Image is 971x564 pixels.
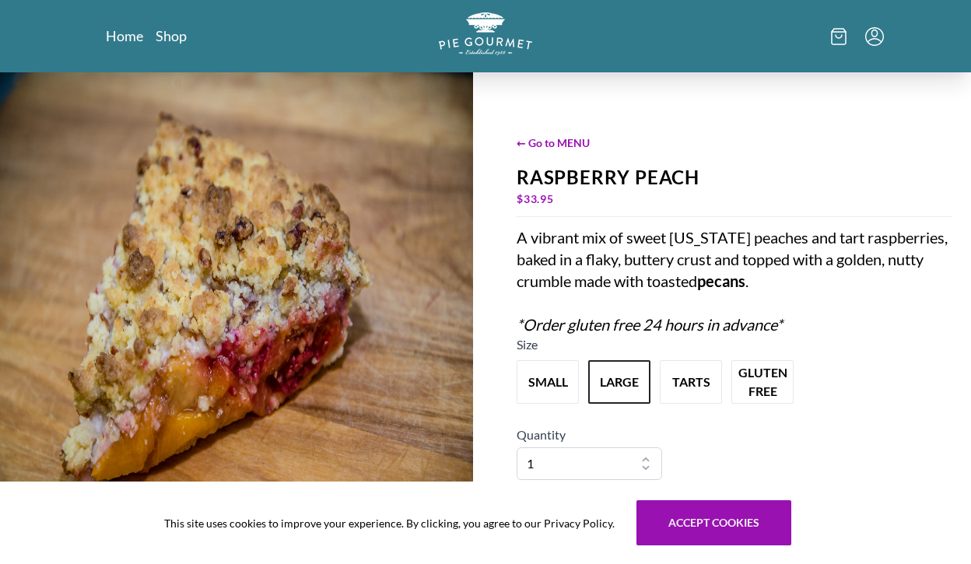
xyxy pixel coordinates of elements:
button: Accept cookies [636,500,791,545]
span: Quantity [517,427,566,442]
div: A vibrant mix of sweet [US_STATE] peaches and tart raspberries, baked in a flaky, buttery crust a... [517,226,952,335]
a: Logo [439,12,532,60]
button: Variant Swatch [517,360,579,404]
button: Variant Swatch [660,360,722,404]
img: logo [439,12,532,55]
button: Variant Swatch [731,360,794,404]
button: Menu [865,27,884,46]
div: Raspberry Peach [517,166,952,188]
em: *Order gluten free 24 hours in advance* [517,315,783,334]
div: $ 33.95 [517,188,952,210]
span: Size [517,337,538,352]
strong: pecans [697,271,745,290]
span: ← Go to MENU [517,135,952,151]
span: This site uses cookies to improve your experience. By clicking, you agree to our Privacy Policy. [164,515,615,531]
button: Variant Swatch [588,360,650,404]
a: Home [106,26,143,45]
select: Quantity [517,447,662,480]
a: Shop [156,26,187,45]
